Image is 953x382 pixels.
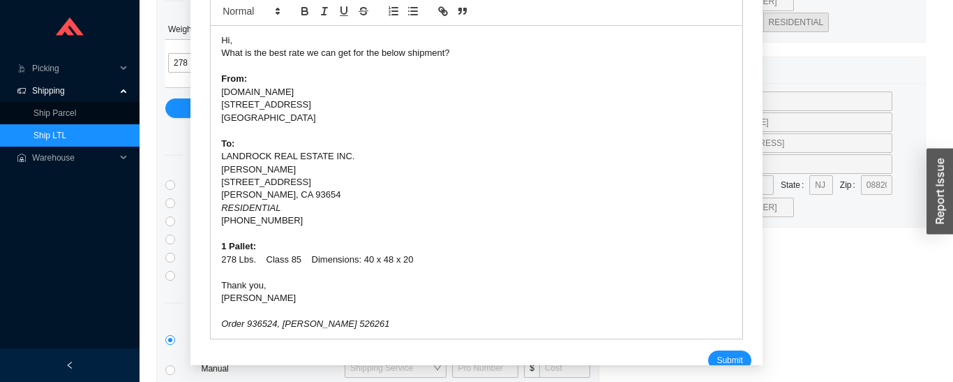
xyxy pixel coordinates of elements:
[840,175,861,195] label: Zip
[221,318,389,329] em: Order 936524, [PERSON_NAME] 526261
[32,57,116,80] span: Picking
[32,80,116,102] span: Shipping
[769,17,824,27] span: RESIDENTIAL
[221,112,732,124] div: [GEOGRAPHIC_DATA]
[781,175,809,195] label: State
[622,57,917,83] div: Return Address
[33,108,76,118] a: Ship Parcel
[221,34,732,47] div: Hi,
[221,176,732,189] div: [STREET_ADDRESS]
[198,362,342,376] div: Manual
[452,358,518,378] input: Pro Number
[221,241,256,251] strong: 1 Pallet:
[66,361,74,369] span: left
[182,295,267,311] span: Other Services
[33,131,66,140] a: Ship LTL
[221,73,247,84] strong: From:
[165,20,249,40] th: Weight
[524,358,539,378] span: $
[221,163,732,176] div: [PERSON_NAME]
[32,147,116,169] span: Warehouse
[221,254,732,266] div: 278 Lbs. Class 85 Dimensions: 40 x 48 x 20
[221,203,280,213] em: RESIDENTIAL
[716,353,742,367] span: Submit
[221,189,732,201] div: [PERSON_NAME], CA 93654
[182,147,267,163] span: Direct Services
[221,150,732,163] div: LANDROCK REAL ESTATE INC.
[539,358,590,378] input: Cost
[221,292,732,304] div: [PERSON_NAME]
[221,47,732,59] div: What is the best rate we can get for the below shipment?
[708,351,751,370] button: Submit
[221,138,234,149] strong: To:
[221,98,732,111] div: [STREET_ADDRESS]
[221,86,732,98] div: [DOMAIN_NAME]
[165,98,590,118] button: Add Pallet
[221,214,732,227] div: [PHONE_NUMBER]
[221,279,732,292] div: Thank you,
